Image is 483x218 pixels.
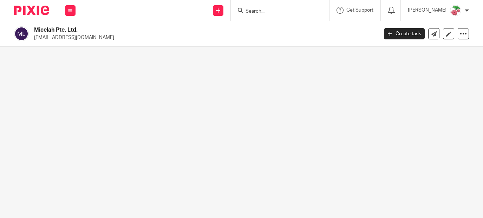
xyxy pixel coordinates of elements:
[34,26,306,34] h2: Micelah Pte. Ltd.
[346,8,373,13] span: Get Support
[14,26,29,41] img: svg%3E
[408,7,446,14] p: [PERSON_NAME]
[384,28,425,39] a: Create task
[14,6,49,15] img: Pixie
[450,5,461,16] img: Cherubi-Pokemon-PNG-Isolated-HD.png
[245,8,308,15] input: Search
[34,34,373,41] p: [EMAIL_ADDRESS][DOMAIN_NAME]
